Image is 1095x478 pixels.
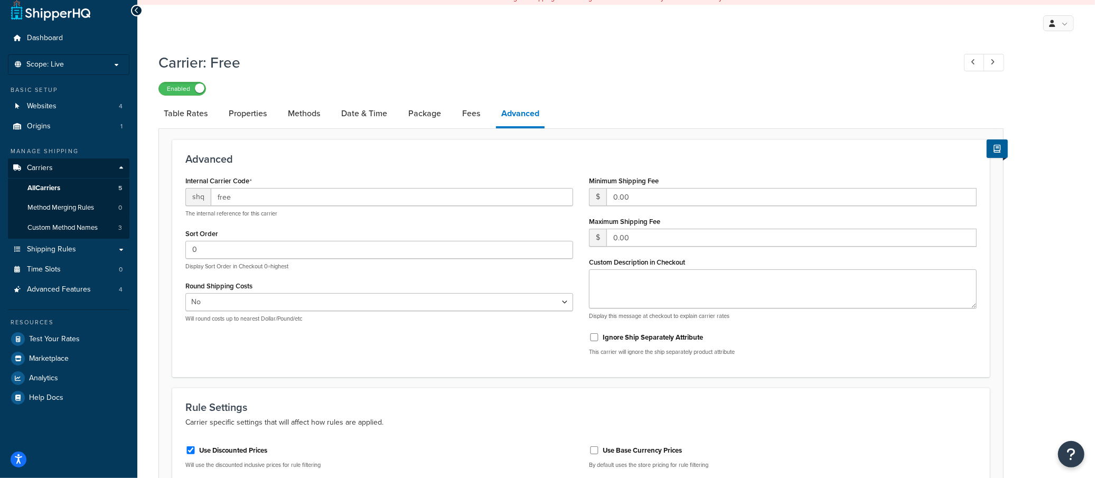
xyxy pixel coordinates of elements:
[8,218,129,238] a: Custom Method Names3
[8,29,129,48] a: Dashboard
[8,240,129,259] a: Shipping Rules
[283,101,325,126] a: Methods
[27,102,57,111] span: Websites
[27,223,98,232] span: Custom Method Names
[29,335,80,344] span: Test Your Rates
[185,210,573,218] p: The internal reference for this carrier
[964,54,985,71] a: Previous Record
[8,117,129,136] li: Origins
[185,416,977,429] p: Carrier specific settings that will affect how rules are applied.
[8,388,129,407] a: Help Docs
[185,153,977,165] h3: Advanced
[457,101,485,126] a: Fees
[118,184,122,193] span: 5
[27,122,51,131] span: Origins
[27,245,76,254] span: Shipping Rules
[29,374,58,383] span: Analytics
[8,318,129,327] div: Resources
[589,348,977,356] p: This carrier will ignore the ship separately product attribute
[589,461,977,469] p: By default uses the store pricing for rule filtering
[589,312,977,320] p: Display this message at checkout to explain carrier rates
[27,184,60,193] span: All Carriers
[185,401,977,413] h3: Rule Settings
[8,158,129,239] li: Carriers
[8,117,129,136] a: Origins1
[8,97,129,116] a: Websites4
[987,139,1008,158] button: Show Help Docs
[496,101,545,128] a: Advanced
[8,369,129,388] a: Analytics
[199,446,267,455] label: Use Discounted Prices
[8,158,129,178] a: Carriers
[185,177,252,185] label: Internal Carrier Code
[118,203,122,212] span: 0
[8,86,129,95] div: Basic Setup
[8,280,129,299] li: Advanced Features
[185,461,573,469] p: Will use the discounted inclusive prices for rule filtering
[8,198,129,218] li: Method Merging Rules
[8,147,129,156] div: Manage Shipping
[603,333,703,342] label: Ignore Ship Separately Attribute
[336,101,392,126] a: Date & Time
[403,101,446,126] a: Package
[8,260,129,279] li: Time Slots
[119,285,123,294] span: 4
[603,446,682,455] label: Use Base Currency Prices
[8,330,129,349] a: Test Your Rates
[29,393,63,402] span: Help Docs
[223,101,272,126] a: Properties
[8,179,129,198] a: AllCarriers5
[119,102,123,111] span: 4
[8,349,129,368] a: Marketplace
[118,223,122,232] span: 3
[984,54,1004,71] a: Next Record
[27,164,53,173] span: Carriers
[27,285,91,294] span: Advanced Features
[27,34,63,43] span: Dashboard
[27,203,94,212] span: Method Merging Rules
[589,218,660,226] label: Maximum Shipping Fee
[8,280,129,299] a: Advanced Features4
[159,82,205,95] label: Enabled
[158,101,213,126] a: Table Rates
[27,265,61,274] span: Time Slots
[185,263,573,270] p: Display Sort Order in Checkout 0=highest
[119,265,123,274] span: 0
[589,258,685,266] label: Custom Description in Checkout
[158,52,944,73] h1: Carrier: Free
[120,122,123,131] span: 1
[185,315,573,323] p: Will round costs up to nearest Dollar/Pound/etc
[8,198,129,218] a: Method Merging Rules0
[8,218,129,238] li: Custom Method Names
[185,282,252,290] label: Round Shipping Costs
[8,97,129,116] li: Websites
[1058,441,1084,467] button: Open Resource Center
[29,354,69,363] span: Marketplace
[589,229,606,247] span: $
[8,260,129,279] a: Time Slots0
[589,188,606,206] span: $
[185,188,211,206] span: shq
[185,230,218,238] label: Sort Order
[26,60,64,69] span: Scope: Live
[589,177,659,185] label: Minimum Shipping Fee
